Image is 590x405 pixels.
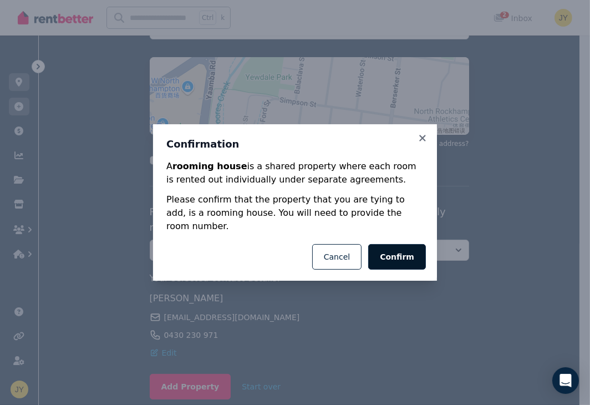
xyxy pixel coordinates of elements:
[172,161,247,171] strong: rooming house
[166,138,424,151] h3: Confirmation
[368,244,426,270] button: Confirm
[312,244,362,270] button: Cancel
[166,193,424,233] p: Please confirm that the property that you are tying to add, is a rooming house. You will need to ...
[552,367,579,394] div: Open Intercom Messenger
[166,160,424,186] p: A is a shared property where each room is rented out individually under separate agreements.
